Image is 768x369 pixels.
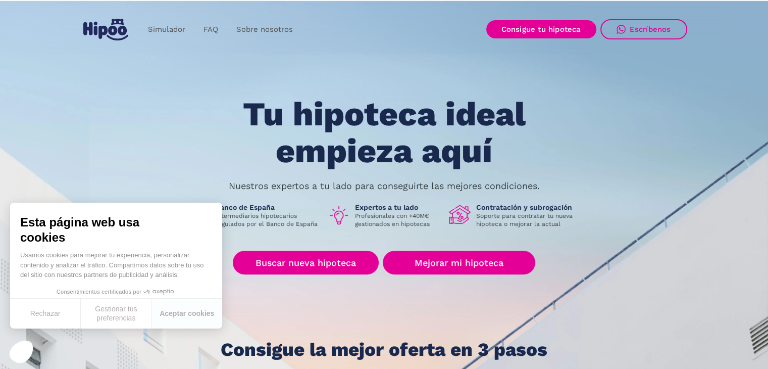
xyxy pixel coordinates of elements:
[383,251,535,274] a: Mejorar mi hipoteca
[194,20,227,39] a: FAQ
[227,20,302,39] a: Sobre nosotros
[139,20,194,39] a: Simulador
[221,340,547,360] h1: Consigue la mejor oferta en 3 pasos
[233,251,379,274] a: Buscar nueva hipoteca
[355,212,441,228] p: Profesionales con +40M€ gestionados en hipotecas
[216,212,320,228] p: Intermediarios hipotecarios regulados por el Banco de España
[486,20,596,38] a: Consigue tu hipoteca
[476,203,580,212] h1: Contratación y subrogación
[600,19,687,39] a: Escríbenos
[476,212,580,228] p: Soporte para contratar tu nueva hipoteca o mejorar la actual
[355,203,441,212] h1: Expertos a tu lado
[81,15,131,44] a: home
[229,182,540,190] p: Nuestros expertos a tu lado para conseguirte las mejores condiciones.
[192,96,575,169] h1: Tu hipoteca ideal empieza aquí
[216,203,320,212] h1: Banco de España
[630,25,671,34] div: Escríbenos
